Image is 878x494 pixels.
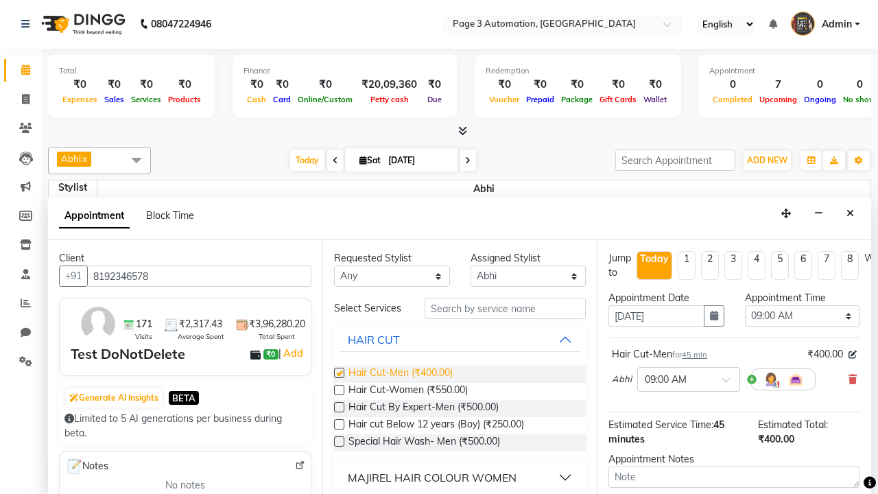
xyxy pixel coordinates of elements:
input: Search by service name [425,298,586,319]
li: 1 [678,251,696,280]
div: Assigned Stylist [471,251,586,266]
div: Client [59,251,311,266]
span: Petty cash [367,95,412,104]
input: Search by Name/Mobile/Email/Code [87,266,311,287]
li: 8 [841,251,859,280]
span: Due [424,95,445,104]
div: Requested Stylist [334,251,450,266]
li: 6 [794,251,812,280]
div: ₹0 [101,77,128,93]
li: 2 [701,251,719,280]
span: ADD NEW [747,155,787,165]
button: +91 [59,266,88,287]
span: ₹3,96,280.20 [249,317,305,331]
div: 0 [800,77,840,93]
span: Hair cut Below 12 years (Boy) (₹250.00) [348,417,524,434]
span: ₹2,317.43 [179,317,222,331]
div: Limited to 5 AI generations per business during beta. [64,412,306,440]
div: ₹0 [596,77,640,93]
div: 7 [756,77,800,93]
img: avatar [78,304,118,344]
span: 45 min [682,350,707,360]
span: Hair Cut-Men (₹400.00) [348,366,453,383]
button: Generate AI Insights [66,388,162,408]
div: Appointment Time [745,291,861,305]
div: ₹0 [128,77,165,93]
span: Cash [244,95,270,104]
span: BETA [169,391,199,404]
div: Appointment Date [608,291,724,305]
button: Close [840,203,860,224]
span: Abhi [97,180,871,198]
button: MAJIREL HAIR COLOUR WOMEN [340,465,580,490]
li: 3 [724,251,742,280]
div: ₹0 [486,77,523,93]
div: Appointment Notes [608,452,860,467]
span: ₹0 [263,349,278,360]
div: Select Services [324,301,414,316]
span: Upcoming [756,95,800,104]
span: Gift Cards [596,95,640,104]
span: Card [270,95,294,104]
span: Special Hair Wash- Men (₹500.00) [348,434,500,451]
span: Abhi [61,153,81,164]
img: logo [35,5,129,43]
span: 171 [136,317,152,331]
span: Products [165,95,204,104]
img: Interior.png [787,371,804,388]
b: 08047224946 [151,5,211,43]
button: ADD NEW [744,151,791,170]
span: Voucher [486,95,523,104]
li: 4 [748,251,766,280]
span: Visits [135,331,152,342]
div: Total [59,65,204,77]
div: MAJIREL HAIR COLOUR WOMEN [348,469,517,486]
span: Ongoing [800,95,840,104]
span: Hair Cut By Expert-Men (₹500.00) [348,400,499,417]
span: Estimated Total: [758,419,828,431]
button: HAIR CUT [340,327,580,352]
small: for [672,350,707,360]
span: Hair Cut-Women (₹550.00) [348,383,468,400]
div: ₹0 [640,77,670,93]
div: ₹0 [523,77,558,93]
div: ₹0 [59,77,101,93]
span: ₹400.00 [807,347,843,362]
span: Package [558,95,596,104]
span: | [278,345,305,362]
div: ₹0 [244,77,270,93]
span: Completed [709,95,756,104]
div: ₹0 [270,77,294,93]
a: x [81,153,87,164]
div: ₹0 [558,77,596,93]
span: Block Time [146,209,194,222]
div: Test DoNotDelete [71,344,185,364]
span: Expenses [59,95,101,104]
input: yyyy-mm-dd [608,305,704,327]
div: Jump to [608,251,631,280]
span: Average Spent [178,331,224,342]
div: Finance [244,65,447,77]
div: Hair Cut-Men [612,347,707,362]
span: No notes [165,478,205,493]
span: Abhi [612,373,632,386]
li: 7 [818,251,835,280]
div: ₹0 [294,77,356,93]
div: HAIR CUT [348,331,400,348]
span: Services [128,95,165,104]
span: ₹400.00 [758,433,794,445]
span: Sat [356,155,384,165]
li: 5 [771,251,789,280]
span: Wallet [640,95,670,104]
i: Edit price [849,351,857,359]
span: Admin [822,17,852,32]
a: Add [281,345,305,362]
span: Estimated Service Time: [608,419,713,431]
span: Online/Custom [294,95,356,104]
input: 2025-10-04 [384,150,453,171]
input: Search Appointment [615,150,735,171]
span: Total Spent [259,331,295,342]
span: Notes [65,458,108,475]
div: Today [640,252,669,266]
img: Hairdresser.png [763,371,779,388]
